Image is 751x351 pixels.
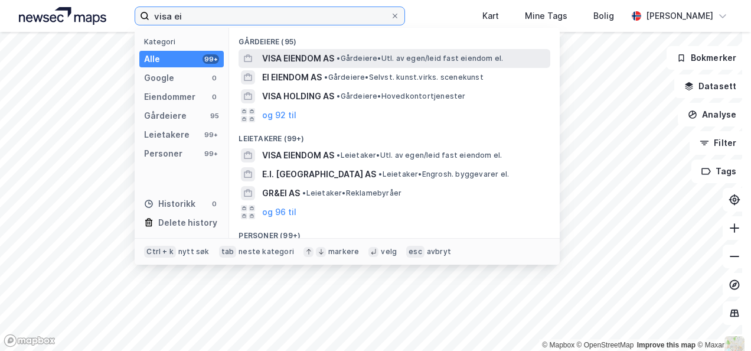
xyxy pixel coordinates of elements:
[144,246,176,258] div: Ctrl + k
[144,52,160,66] div: Alle
[203,130,219,139] div: 99+
[337,151,502,160] span: Leietaker • Utl. av egen/leid fast eiendom el.
[302,188,401,198] span: Leietaker • Reklamebyråer
[324,73,483,82] span: Gårdeiere • Selvst. kunst.virks. scenekunst
[324,73,328,82] span: •
[337,54,340,63] span: •
[692,294,751,351] iframe: Chat Widget
[210,111,219,121] div: 95
[4,334,55,347] a: Mapbox homepage
[203,54,219,64] div: 99+
[210,199,219,209] div: 0
[210,73,219,83] div: 0
[646,9,713,23] div: [PERSON_NAME]
[262,205,296,219] button: og 96 til
[210,92,219,102] div: 0
[149,7,390,25] input: Søk på adresse, matrikkel, gårdeiere, leietakere eller personer
[144,90,195,104] div: Eiendommer
[406,246,425,258] div: esc
[337,92,465,101] span: Gårdeiere • Hovedkontortjenester
[525,9,567,23] div: Mine Tags
[178,247,210,256] div: nytt søk
[302,188,306,197] span: •
[229,222,560,243] div: Personer (99+)
[577,341,634,349] a: OpenStreetMap
[144,197,195,211] div: Historikk
[144,37,224,46] div: Kategori
[19,7,106,25] img: logo.a4113a55bc3d86da70a041830d287a7e.svg
[427,247,451,256] div: avbryt
[262,108,296,122] button: og 92 til
[337,92,340,100] span: •
[144,128,190,142] div: Leietakere
[328,247,359,256] div: markere
[674,74,746,98] button: Datasett
[593,9,614,23] div: Bolig
[203,149,219,158] div: 99+
[219,246,237,258] div: tab
[381,247,397,256] div: velg
[262,167,376,181] span: E.I. [GEOGRAPHIC_DATA] AS
[262,70,322,84] span: EI EIENDOM AS
[542,341,574,349] a: Mapbox
[262,51,334,66] span: VISA EIENDOM AS
[262,148,334,162] span: VISA EIENDOM AS
[144,71,174,85] div: Google
[262,186,300,200] span: GR&EI AS
[144,147,182,161] div: Personer
[239,247,294,256] div: neste kategori
[229,125,560,146] div: Leietakere (99+)
[378,170,382,178] span: •
[337,54,503,63] span: Gårdeiere • Utl. av egen/leid fast eiendom el.
[158,216,217,230] div: Delete history
[667,46,746,70] button: Bokmerker
[691,160,746,183] button: Tags
[262,89,334,103] span: VISA HOLDING AS
[692,294,751,351] div: Kontrollprogram for chat
[482,9,499,23] div: Kart
[229,28,560,49] div: Gårdeiere (95)
[144,109,187,123] div: Gårdeiere
[637,341,696,349] a: Improve this map
[378,170,509,179] span: Leietaker • Engrosh. byggevarer el.
[678,103,746,126] button: Analyse
[690,131,746,155] button: Filter
[337,151,340,160] span: •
